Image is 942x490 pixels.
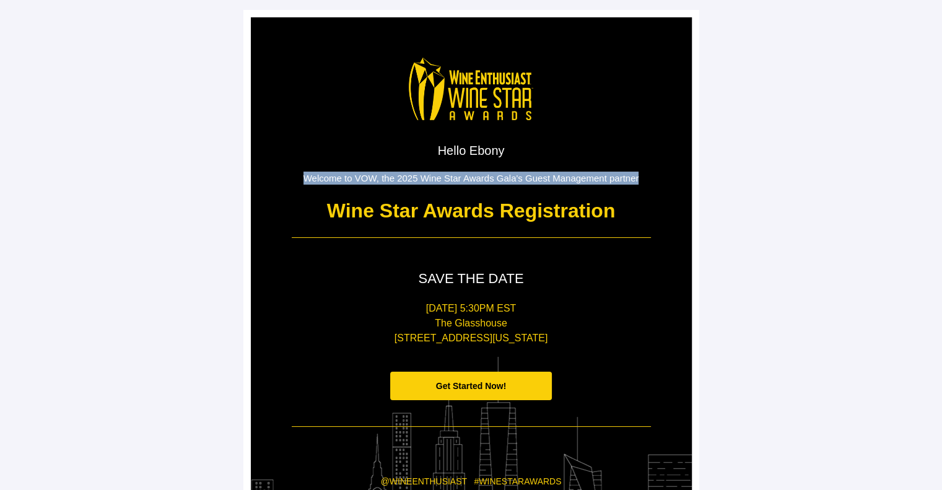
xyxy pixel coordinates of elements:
[292,237,651,238] table: divider
[327,199,616,222] strong: Wine Star Awards Registration
[292,269,651,289] p: SAVE THE DATE
[292,331,651,346] p: [STREET_ADDRESS][US_STATE]
[390,372,552,401] a: Get Started Now!
[292,172,651,185] p: Welcome to VOW, the 2025 Wine Star Awards Gala's Guest Management partner
[292,301,651,316] p: [DATE] 5:30PM EST
[438,144,505,157] span: Hello Ebony
[436,381,507,391] span: Get Started Now!
[292,426,651,427] table: divider
[292,316,651,331] p: The Glasshouse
